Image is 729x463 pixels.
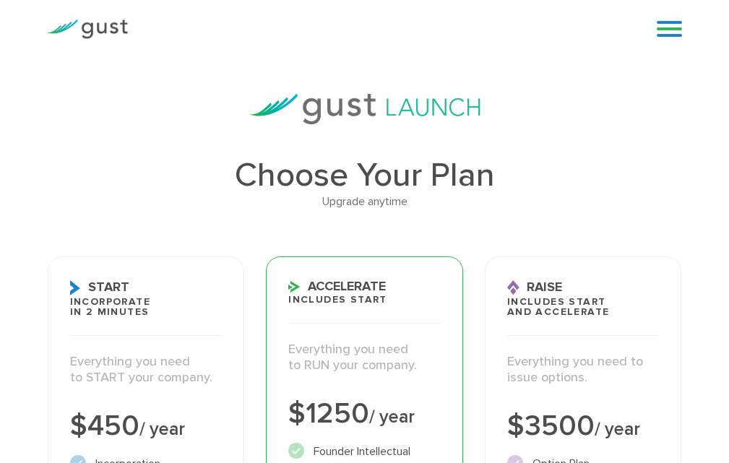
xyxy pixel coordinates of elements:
[47,192,681,211] div: Upgrade anytime
[288,281,301,293] img: Accelerate Icon
[507,412,660,441] div: $3500
[288,280,386,293] span: Accelerate
[288,399,441,428] div: $1250
[507,280,562,295] span: Raise
[70,354,223,386] p: Everything you need to START your company.
[507,354,660,386] p: Everything you need to issue options.
[70,412,223,441] div: $450
[70,297,150,317] span: Incorporate in 2 Minutes
[139,418,185,440] span: / year
[595,418,640,440] span: / year
[249,94,480,124] img: gust-launch-logos.svg
[47,20,128,39] img: Gust Logo
[70,280,129,295] span: Start
[507,280,519,295] img: Raise Icon
[288,295,387,305] span: Includes START
[288,342,441,374] p: Everything you need to RUN your company.
[507,297,610,317] span: Includes START and ACCELERATE
[47,159,681,192] h1: Choose Your Plan
[70,280,81,295] img: Start Icon X2
[369,406,415,428] span: / year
